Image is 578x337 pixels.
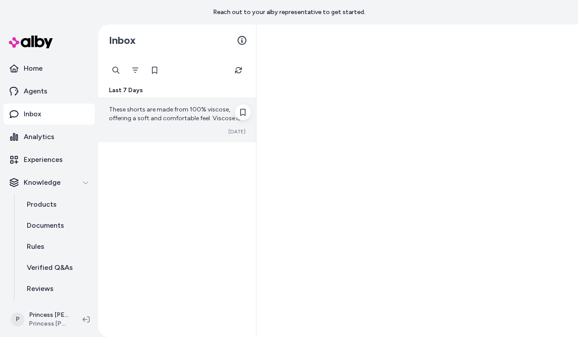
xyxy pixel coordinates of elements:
[4,58,95,79] a: Home
[4,149,95,170] a: Experiences
[24,154,63,165] p: Experiences
[27,283,54,294] p: Reviews
[11,312,25,326] span: P
[9,36,53,48] img: alby Logo
[109,106,245,157] span: These shorts are made from 100% viscose, offering a soft and comfortable feel. Viscose is known f...
[27,262,73,273] p: Verified Q&As
[213,8,365,17] p: Reach out to your alby representative to get started.
[27,199,57,210] p: Products
[24,177,61,188] p: Knowledge
[24,86,47,97] p: Agents
[230,61,247,79] button: Refresh
[4,81,95,102] a: Agents
[18,236,95,257] a: Rules
[4,126,95,147] a: Analytics
[109,34,136,47] h2: Inbox
[29,319,69,328] span: Princess [PERSON_NAME] USA
[27,220,64,231] p: Documents
[4,104,95,125] a: Inbox
[24,132,54,142] p: Analytics
[126,61,144,79] button: Filter
[18,215,95,236] a: Documents
[29,311,69,319] p: Princess [PERSON_NAME] USA Shopify
[109,86,143,95] span: Last 7 Days
[98,98,256,142] a: These shorts are made from 100% viscose, offering a soft and comfortable feel. Viscose is known f...
[24,109,41,119] p: Inbox
[5,305,76,333] button: PPrincess [PERSON_NAME] USA ShopifyPrincess [PERSON_NAME] USA
[18,194,95,215] a: Products
[18,278,95,299] a: Reviews
[24,63,43,74] p: Home
[18,257,95,278] a: Verified Q&As
[228,128,246,135] span: [DATE]
[4,172,95,193] button: Knowledge
[27,241,44,252] p: Rules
